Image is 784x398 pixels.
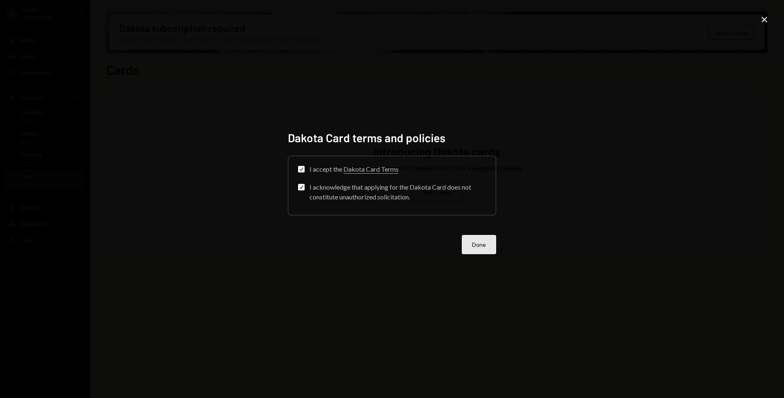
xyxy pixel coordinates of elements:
[288,130,496,146] h2: Dakota Card terms and policies
[298,184,305,190] button: I acknowledge that applying for the Dakota Card does not constitute unauthorized solicitation.
[310,182,486,202] div: I acknowledge that applying for the Dakota Card does not constitute unauthorized solicitation.
[298,166,305,172] button: I accept the Dakota Card Terms
[310,164,399,174] div: I accept the
[462,235,496,254] button: Done
[343,165,399,174] a: Dakota Card Terms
